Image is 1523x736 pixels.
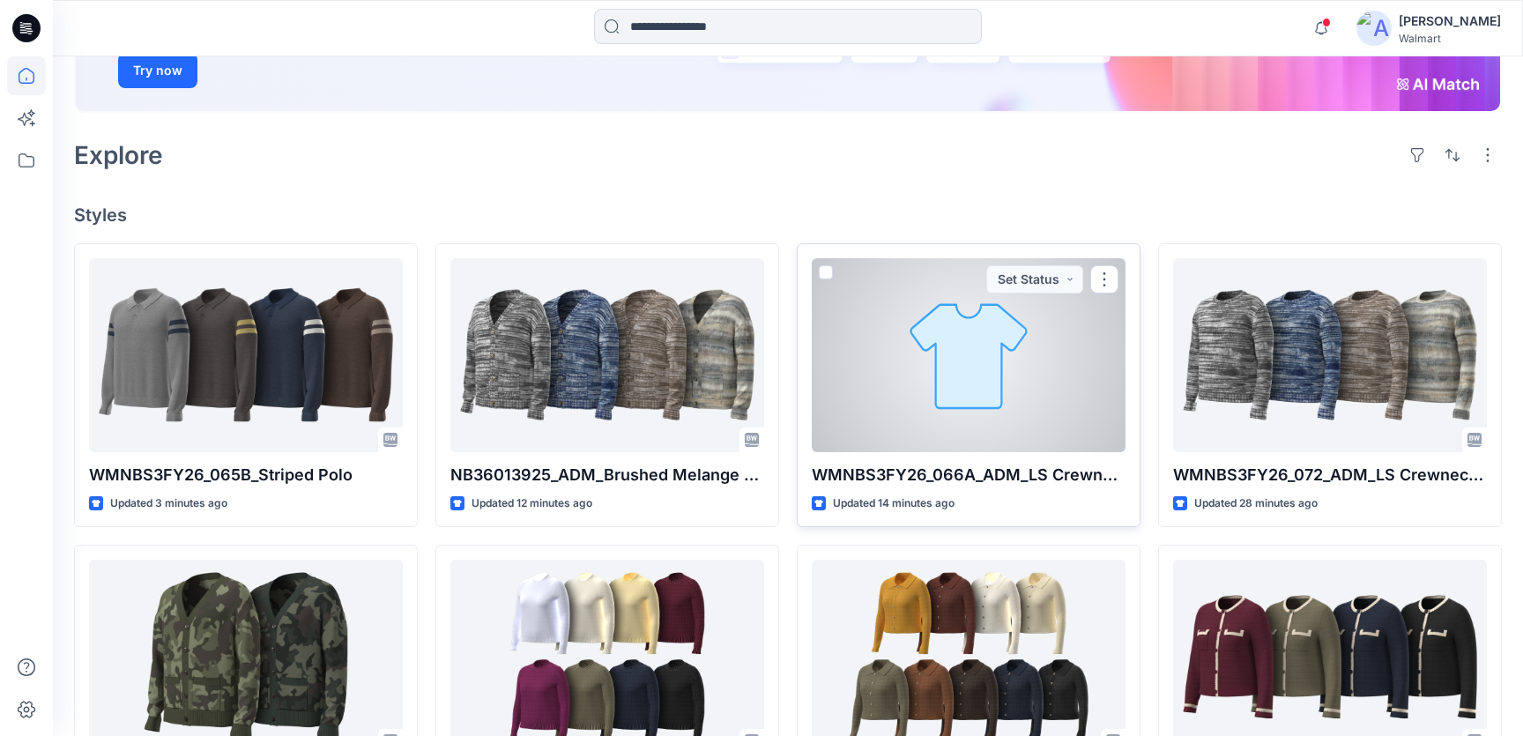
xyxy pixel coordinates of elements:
[1194,494,1318,513] p: Updated 28 minutes ago
[1173,258,1487,452] a: WMNBS3FY26_072_ADM_LS Crewneck Brushed
[1399,32,1501,45] div: Walmart
[74,141,163,169] h2: Explore
[110,494,227,513] p: Updated 3 minutes ago
[118,53,197,88] button: Try now
[74,204,1502,226] h4: Styles
[1356,11,1392,46] img: avatar
[812,258,1126,452] a: WMNBS3FY26_066A_ADM_LS Crewneck copy
[472,494,592,513] p: Updated 12 minutes ago
[89,258,403,452] a: WMNBS3FY26_065B_Striped Polo
[89,463,403,487] p: WMNBS3FY26_065B_Striped Polo
[1399,11,1501,32] div: [PERSON_NAME]
[812,463,1126,487] p: WMNBS3FY26_066A_ADM_LS Crewneck copy
[450,463,764,487] p: NB36013925_ADM_Brushed Melange V neck Cardi
[833,494,955,513] p: Updated 14 minutes ago
[1173,463,1487,487] p: WMNBS3FY26_072_ADM_LS Crewneck Brushed
[450,258,764,452] a: NB36013925_ADM_Brushed Melange V neck Cardi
